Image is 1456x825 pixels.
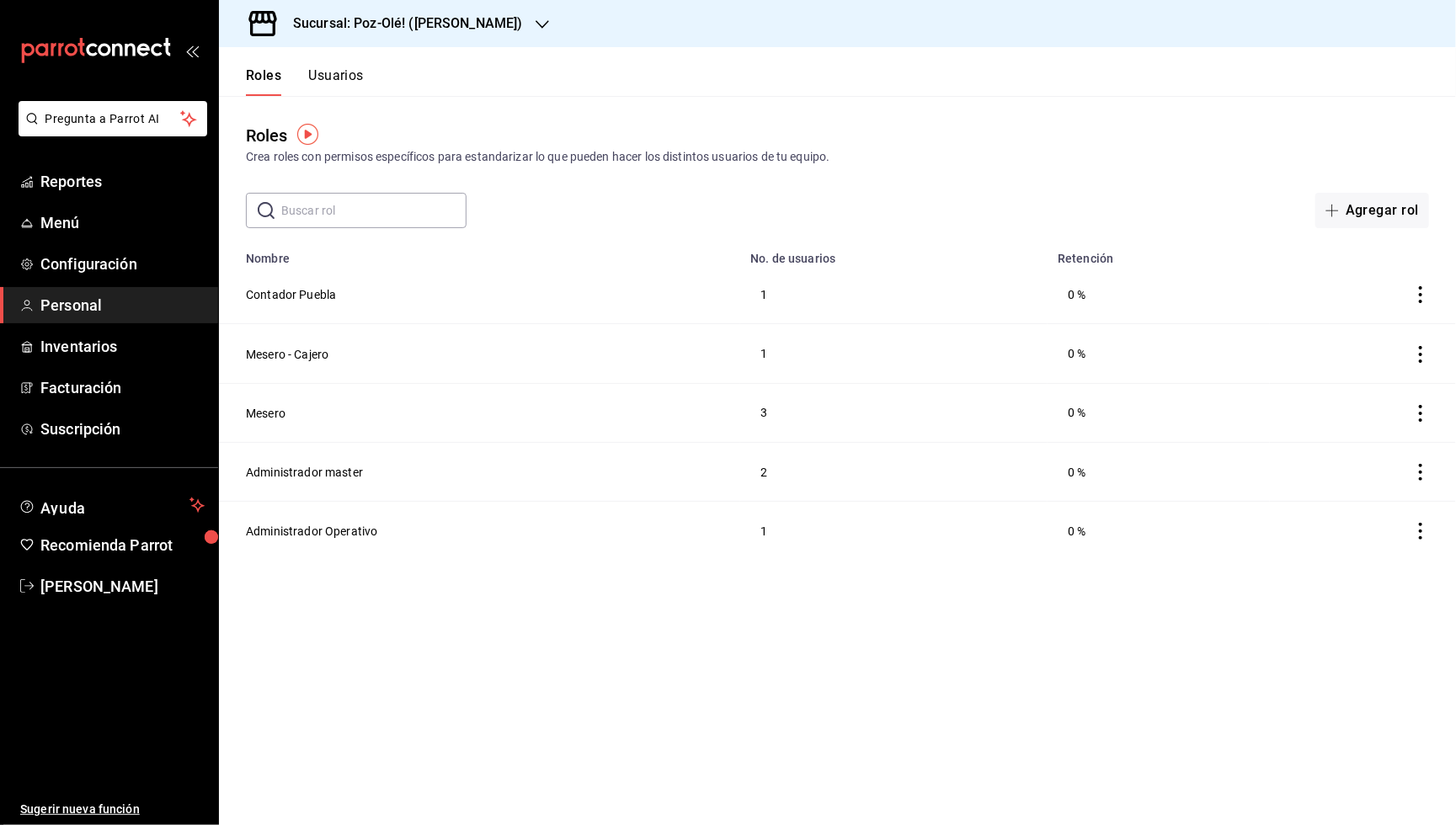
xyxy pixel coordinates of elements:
[246,523,377,540] button: Administrador Operativo
[1048,324,1269,383] td: 0 %
[740,265,1048,324] td: 1
[281,194,467,227] input: Buscar rol
[1412,464,1429,481] button: actions
[280,13,522,34] h3: Sucursal: Poz-Olé! ([PERSON_NAME])
[1048,502,1269,561] td: 0 %
[246,123,288,148] div: Roles
[45,110,181,128] span: Pregunta a Parrot AI
[1048,265,1269,324] td: 0 %
[40,335,205,358] span: Inventarios
[246,67,364,96] div: navigation tabs
[308,67,364,96] button: Usuarios
[740,502,1048,561] td: 1
[740,324,1048,383] td: 1
[1412,523,1429,540] button: actions
[1048,242,1269,265] th: Retención
[246,67,281,96] button: Roles
[246,464,363,481] button: Administrador master
[12,122,207,140] a: Pregunta a Parrot AI
[19,101,207,136] button: Pregunta a Parrot AI
[1412,286,1429,303] button: actions
[40,376,205,399] span: Facturación
[40,495,183,515] span: Ayuda
[1315,193,1429,228] button: Agregar rol
[246,286,336,303] button: Contador Puebla
[740,242,1048,265] th: No. de usuarios
[40,170,205,193] span: Reportes
[40,534,205,556] span: Recomienda Parrot
[1048,442,1269,501] td: 0 %
[40,211,205,234] span: Menú
[246,405,285,422] button: Mesero
[246,148,1429,166] div: Crea roles con permisos específicos para estandarizar lo que pueden hacer los distintos usuarios ...
[1048,383,1269,442] td: 0 %
[1412,346,1429,363] button: actions
[740,442,1048,501] td: 2
[185,44,199,57] button: open_drawer_menu
[40,575,205,598] span: [PERSON_NAME]
[740,383,1048,442] td: 3
[40,253,205,275] span: Configuración
[246,346,328,363] button: Mesero - Cajero
[40,294,205,317] span: Personal
[219,242,740,265] th: Nombre
[40,418,205,440] span: Suscripción
[297,124,318,145] img: Tooltip marker
[20,801,205,818] span: Sugerir nueva función
[1412,405,1429,422] button: actions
